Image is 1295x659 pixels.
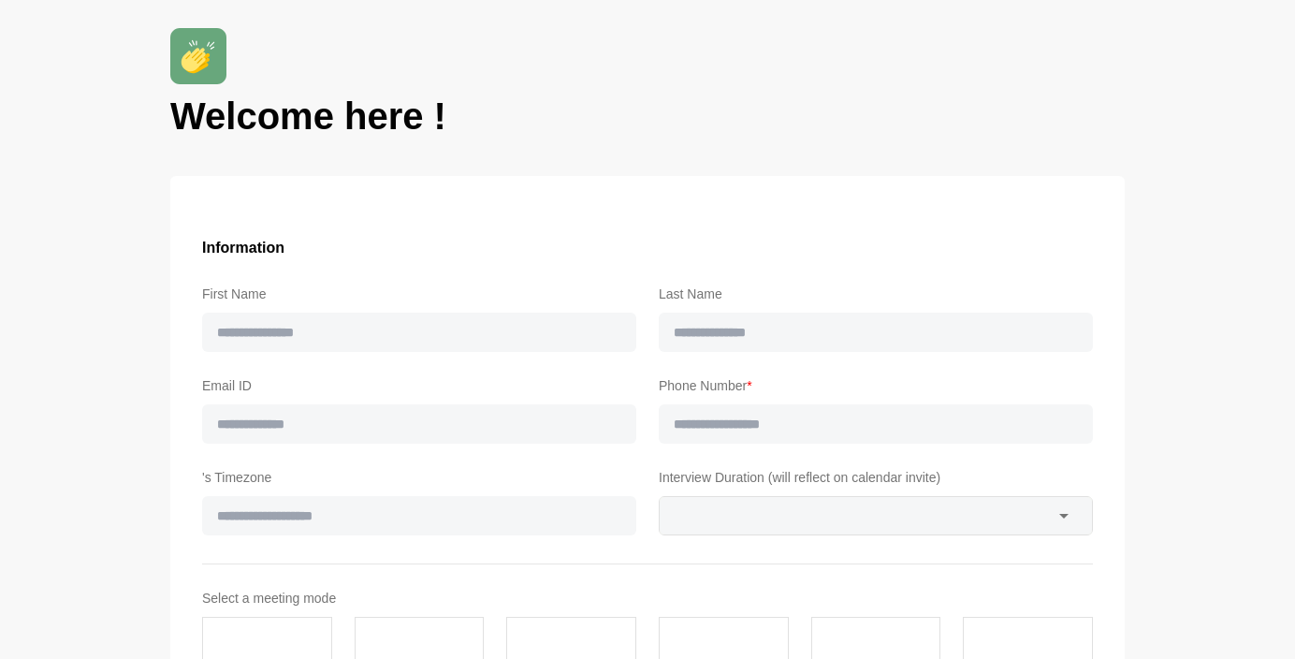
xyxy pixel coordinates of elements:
[202,236,1093,260] h3: Information
[202,587,1093,609] label: Select a meeting mode
[659,374,1093,397] label: Phone Number
[170,92,1125,140] h1: Welcome here !
[659,466,1093,489] label: Interview Duration (will reflect on calendar invite)
[202,374,636,397] label: Email ID
[202,283,636,305] label: First Name
[659,283,1093,305] label: Last Name
[202,466,636,489] label: 's Timezone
